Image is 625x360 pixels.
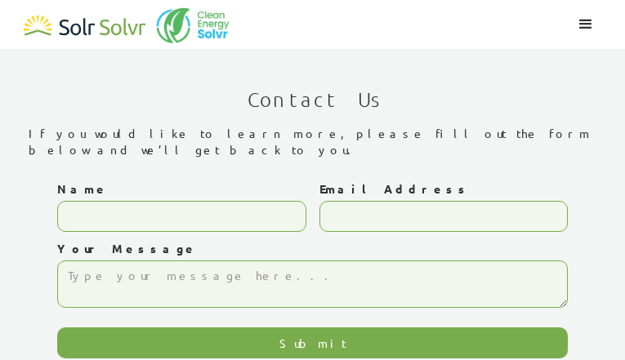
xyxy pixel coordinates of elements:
[248,81,377,117] h1: Contact Us
[29,125,596,158] div: If you would like to learn more, please fill out the form below and we’ll get back to you.
[57,240,569,256] label: Your Message
[57,180,306,197] label: Name
[57,327,569,358] input: Submit
[319,180,569,197] label: Email Address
